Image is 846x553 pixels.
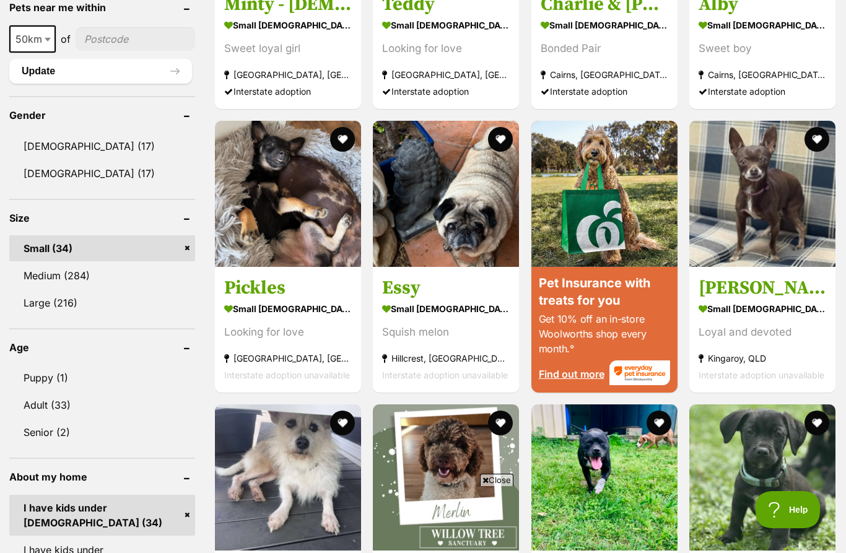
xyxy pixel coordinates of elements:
a: [DEMOGRAPHIC_DATA] (17) [9,160,195,186]
img: Merlin - Poodle Dog [373,404,519,551]
strong: [GEOGRAPHIC_DATA], [GEOGRAPHIC_DATA] [382,66,510,83]
button: favourite [647,411,671,435]
span: Close [480,474,513,486]
div: Sweet loyal girl [224,40,352,57]
div: Squish melon [382,324,510,341]
img: Essy - Pug Dog [373,121,519,267]
a: Senior (2) [9,419,195,445]
div: Looking for love [224,324,352,341]
header: Size [9,212,195,224]
strong: Cairns, [GEOGRAPHIC_DATA] [541,66,668,83]
a: [DEMOGRAPHIC_DATA] (17) [9,133,195,159]
span: Interstate adoption unavailable [382,370,508,380]
button: favourite [489,411,513,435]
button: Update [9,59,192,84]
h3: [PERSON_NAME] [699,276,826,300]
header: About my home [9,471,195,482]
iframe: Advertisement [198,491,648,547]
a: Essy small [DEMOGRAPHIC_DATA] Dog Squish melon Hillcrest, [GEOGRAPHIC_DATA] Interstate adoption u... [373,267,519,393]
img: Jeffrey - Jack Russell Terrier Dog [215,404,361,551]
a: Puppy (1) [9,365,195,391]
strong: [GEOGRAPHIC_DATA], [GEOGRAPHIC_DATA] [224,350,352,367]
a: Adult (33) [9,392,195,418]
span: Interstate adoption unavailable [224,370,350,380]
span: of [61,32,71,46]
h3: Essy [382,276,510,300]
strong: small [DEMOGRAPHIC_DATA] Dog [382,300,510,318]
a: I have kids under [DEMOGRAPHIC_DATA] (34) [9,495,195,536]
strong: [GEOGRAPHIC_DATA], [GEOGRAPHIC_DATA] [224,66,352,83]
strong: small [DEMOGRAPHIC_DATA] Dog [382,16,510,34]
strong: small [DEMOGRAPHIC_DATA] Dog [224,300,352,318]
div: Interstate adoption [224,83,352,100]
img: Lucy - Chihuahua Dog [689,121,835,267]
strong: Cairns, [GEOGRAPHIC_DATA] [699,66,826,83]
div: Interstate adoption [541,83,668,100]
strong: small [DEMOGRAPHIC_DATA] Dog [699,16,826,34]
a: [PERSON_NAME] small [DEMOGRAPHIC_DATA] Dog Loyal and devoted Kingaroy, QLD Interstate adoption un... [689,267,835,393]
a: Small (34) [9,235,195,261]
img: Pickles - Fox Terrier Dog [215,121,361,267]
div: Bonded Pair [541,40,668,57]
header: Pets near me within [9,2,195,13]
span: 50km [9,25,56,53]
a: Large (216) [9,290,195,316]
button: favourite [805,127,829,152]
strong: small [DEMOGRAPHIC_DATA] Dog [224,16,352,34]
a: Medium (284) [9,263,195,289]
button: favourite [330,127,355,152]
strong: small [DEMOGRAPHIC_DATA] Dog [699,300,826,318]
header: Age [9,342,195,353]
strong: small [DEMOGRAPHIC_DATA] Dog [541,16,668,34]
div: Interstate adoption [699,83,826,100]
img: Remmy - Staffordshire Bull Terrier Dog [531,404,678,551]
input: postcode [76,27,195,51]
div: Interstate adoption [382,83,510,100]
span: Interstate adoption unavailable [699,370,824,380]
div: Loyal and devoted [699,324,826,341]
button: favourite [805,411,829,435]
button: favourite [489,127,513,152]
span: 50km [11,30,55,48]
strong: Hillcrest, [GEOGRAPHIC_DATA] [382,350,510,367]
header: Gender [9,110,195,121]
div: Sweet boy [699,40,826,57]
a: Pickles small [DEMOGRAPHIC_DATA] Dog Looking for love [GEOGRAPHIC_DATA], [GEOGRAPHIC_DATA] Inters... [215,267,361,393]
strong: Kingaroy, QLD [699,350,826,367]
div: Looking for love [382,40,510,57]
iframe: Help Scout Beacon - Open [756,491,821,528]
h3: Pickles [224,276,352,300]
button: favourite [330,411,355,435]
img: Waka - French Bulldog [689,404,835,551]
